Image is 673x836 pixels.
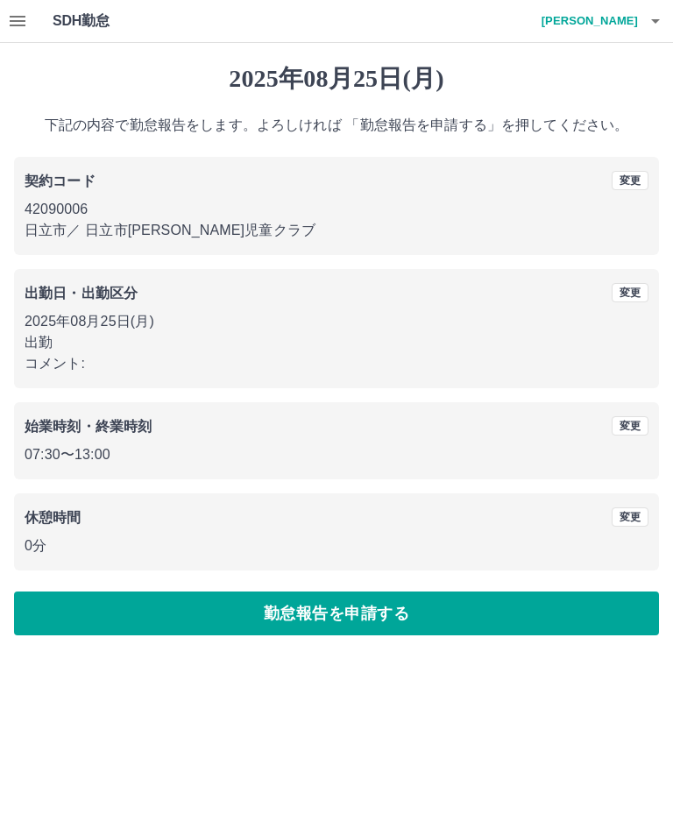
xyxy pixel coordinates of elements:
[14,115,659,136] p: 下記の内容で勤怠報告をします。よろしければ 「勤怠報告を申請する」を押してください。
[25,311,648,332] p: 2025年08月25日(月)
[612,507,648,527] button: 変更
[25,510,81,525] b: 休憩時間
[25,353,648,374] p: コメント:
[612,283,648,302] button: 変更
[25,419,152,434] b: 始業時刻・終業時刻
[25,174,96,188] b: 契約コード
[25,444,648,465] p: 07:30 〜 13:00
[25,332,648,353] p: 出勤
[612,171,648,190] button: 変更
[25,220,648,241] p: 日立市 ／ 日立市[PERSON_NAME]児童クラブ
[612,416,648,436] button: 変更
[25,199,648,220] p: 42090006
[25,535,648,556] p: 0分
[14,592,659,635] button: 勤怠報告を申請する
[25,286,138,301] b: 出勤日・出勤区分
[14,64,659,94] h1: 2025年08月25日(月)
